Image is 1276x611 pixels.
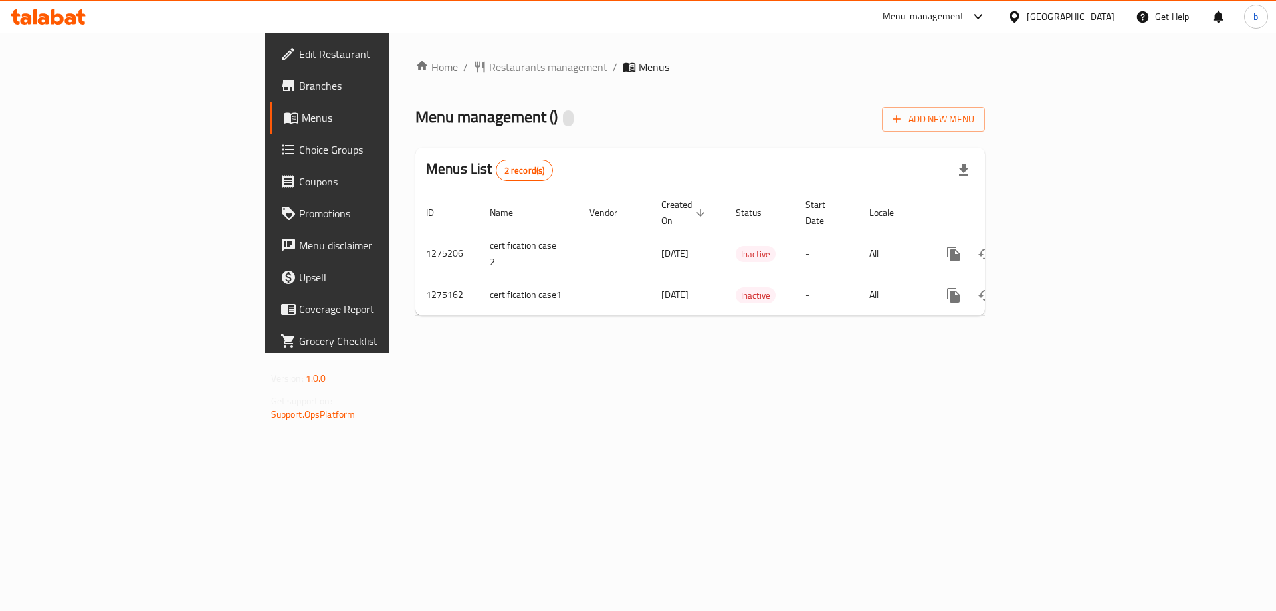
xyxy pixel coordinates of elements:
[661,197,709,229] span: Created On
[270,102,478,134] a: Menus
[415,193,1076,316] table: enhanced table
[859,275,927,315] td: All
[489,59,607,75] span: Restaurants management
[883,9,964,25] div: Menu-management
[1253,9,1258,24] span: b
[473,59,607,75] a: Restaurants management
[882,107,985,132] button: Add New Menu
[859,233,927,275] td: All
[496,164,553,177] span: 2 record(s)
[270,38,478,70] a: Edit Restaurant
[302,110,467,126] span: Menus
[736,247,776,262] span: Inactive
[795,233,859,275] td: -
[490,205,530,221] span: Name
[496,160,554,181] div: Total records count
[299,269,467,285] span: Upsell
[299,237,467,253] span: Menu disclaimer
[270,134,478,166] a: Choice Groups
[661,245,689,262] span: [DATE]
[270,325,478,357] a: Grocery Checklist
[299,333,467,349] span: Grocery Checklist
[948,154,980,186] div: Export file
[736,246,776,262] div: Inactive
[661,286,689,303] span: [DATE]
[270,166,478,197] a: Coupons
[795,275,859,315] td: -
[805,197,843,229] span: Start Date
[479,233,579,275] td: certification case 2
[299,46,467,62] span: Edit Restaurant
[299,174,467,189] span: Coupons
[271,370,304,387] span: Version:
[426,159,553,181] h2: Menus List
[736,205,779,221] span: Status
[938,279,970,311] button: more
[299,301,467,317] span: Coverage Report
[893,111,974,128] span: Add New Menu
[589,205,635,221] span: Vendor
[306,370,326,387] span: 1.0.0
[271,406,356,423] a: Support.OpsPlatform
[271,392,332,410] span: Get support on:
[970,279,1002,311] button: Change Status
[415,59,985,75] nav: breadcrumb
[270,261,478,293] a: Upsell
[479,275,579,315] td: certification case1
[970,238,1002,270] button: Change Status
[270,70,478,102] a: Branches
[270,293,478,325] a: Coverage Report
[299,142,467,158] span: Choice Groups
[299,205,467,221] span: Promotions
[639,59,669,75] span: Menus
[613,59,617,75] li: /
[736,288,776,303] span: Inactive
[938,238,970,270] button: more
[415,102,558,132] span: Menu management ( )
[270,197,478,229] a: Promotions
[927,193,1076,233] th: Actions
[1027,9,1115,24] div: [GEOGRAPHIC_DATA]
[869,205,911,221] span: Locale
[426,205,451,221] span: ID
[270,229,478,261] a: Menu disclaimer
[736,287,776,303] div: Inactive
[299,78,467,94] span: Branches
